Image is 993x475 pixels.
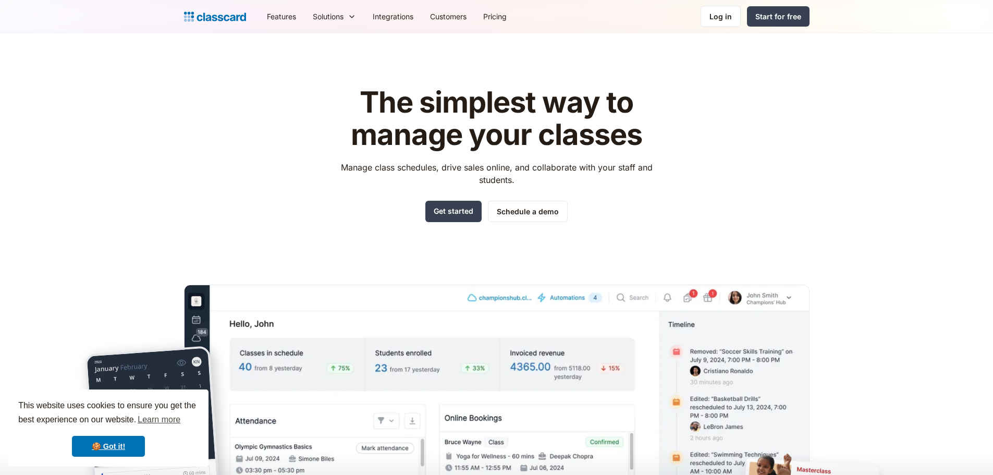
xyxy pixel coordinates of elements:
a: Start for free [747,6,810,27]
a: learn more about cookies [136,412,182,428]
a: Customers [422,5,475,28]
div: cookieconsent [8,389,209,467]
div: Start for free [755,11,801,22]
a: Pricing [475,5,515,28]
a: Logo [184,9,246,24]
div: Solutions [304,5,364,28]
a: dismiss cookie message [72,436,145,457]
a: Integrations [364,5,422,28]
a: Features [259,5,304,28]
div: Solutions [313,11,344,22]
div: Log in [709,11,732,22]
a: Log in [701,6,741,27]
span: This website uses cookies to ensure you get the best experience on our website. [18,399,199,428]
